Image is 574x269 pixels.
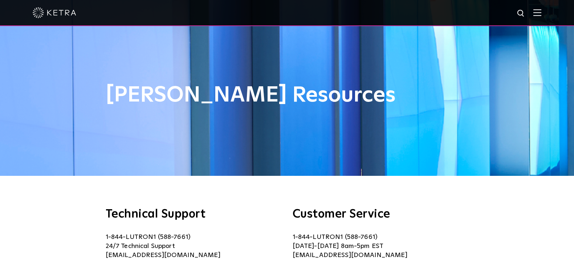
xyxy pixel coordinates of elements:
img: Hamburger%20Nav.svg [533,9,541,16]
img: search icon [517,9,526,18]
p: 1-844-LUTRON1 (588-7661) 24/7 Technical Support [106,233,282,260]
a: [EMAIL_ADDRESS][DOMAIN_NAME] [106,252,220,258]
h1: [PERSON_NAME] Resources [106,83,469,107]
p: 1-844-LUTRON1 (588-7661) [DATE]-[DATE] 8am-5pm EST [EMAIL_ADDRESS][DOMAIN_NAME] [293,233,469,260]
img: ketra-logo-2019-white [33,7,76,18]
h3: Technical Support [106,208,282,220]
h3: Customer Service [293,208,469,220]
